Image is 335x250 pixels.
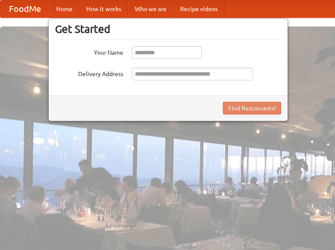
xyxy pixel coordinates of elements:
[128,0,173,18] a: Who we are
[79,0,128,18] a: How it works
[173,0,224,18] a: Recipe videos
[55,68,123,78] label: Delivery Address
[55,46,123,57] label: Your Name
[0,0,50,18] a: FoodMe
[223,102,281,115] button: Find Restaurants!
[55,23,281,35] h3: Get Started
[50,0,79,18] a: Home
